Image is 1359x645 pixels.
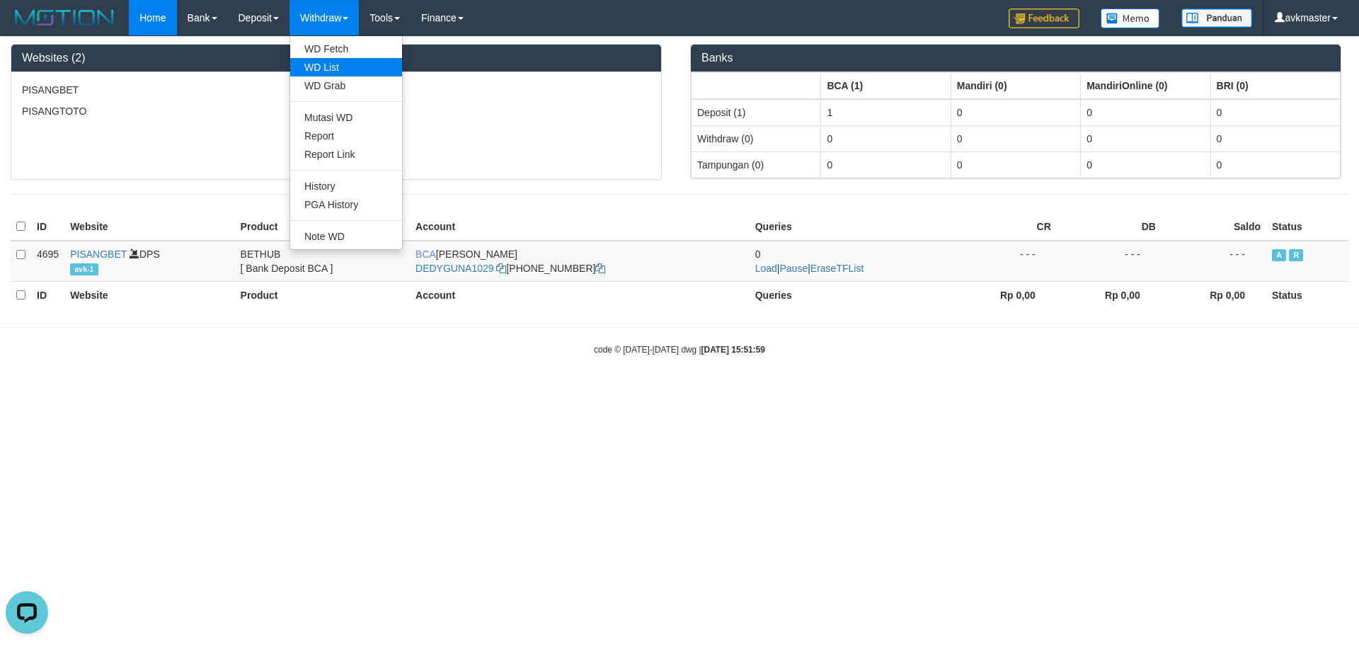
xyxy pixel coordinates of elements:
[1289,249,1303,261] span: Running
[594,345,765,355] small: code © [DATE]-[DATE] dwg |
[1057,213,1162,241] th: DB
[750,213,952,241] th: Queries
[821,152,951,178] td: 0
[31,213,64,241] th: ID
[70,249,127,260] a: PISANGBET
[1057,241,1162,282] td: - - -
[290,145,402,164] a: Report Link
[64,213,234,241] th: Website
[1181,8,1252,28] img: panduan.png
[1009,8,1079,28] img: Feedback.jpg
[951,125,1080,152] td: 0
[410,241,750,282] td: [PERSON_NAME] [PHONE_NUMBER]
[952,213,1057,241] th: CR
[810,263,864,274] a: EraseTFList
[31,241,64,282] td: 4695
[692,125,821,152] td: Withdraw (0)
[290,58,402,76] a: WD List
[1162,241,1266,282] td: - - -
[290,195,402,214] a: PGA History
[290,127,402,145] a: Report
[6,6,48,48] button: Open LiveChat chat widget
[290,177,402,195] a: History
[235,241,410,282] td: BETHUB [ Bank Deposit BCA ]
[1210,99,1340,126] td: 0
[779,263,808,274] a: Pause
[11,7,118,28] img: MOTION_logo.png
[755,249,761,260] span: 0
[1210,125,1340,152] td: 0
[821,125,951,152] td: 0
[290,76,402,95] a: WD Grab
[952,241,1057,282] td: - - -
[290,227,402,246] a: Note WD
[692,72,821,99] th: Group: activate to sort column ascending
[64,281,234,309] th: Website
[290,108,402,127] a: Mutasi WD
[1081,125,1210,152] td: 0
[31,281,64,309] th: ID
[22,104,650,118] p: PISANGTOTO
[951,72,1080,99] th: Group: activate to sort column ascending
[410,281,750,309] th: Account
[951,99,1080,126] td: 0
[1266,213,1348,241] th: Status
[415,263,494,274] a: DEDYGUNA1029
[692,99,821,126] td: Deposit (1)
[1272,249,1286,261] span: Active
[496,263,506,274] a: Copy DEDYGUNA1029 to clipboard
[1266,281,1348,309] th: Status
[1081,72,1210,99] th: Group: activate to sort column ascending
[1162,213,1266,241] th: Saldo
[22,52,650,64] h3: Websites (2)
[1081,152,1210,178] td: 0
[821,72,951,99] th: Group: activate to sort column ascending
[1210,152,1340,178] td: 0
[701,52,1330,64] h3: Banks
[410,213,750,241] th: Account
[755,249,864,274] span: | |
[1057,281,1162,309] th: Rp 0,00
[952,281,1057,309] th: Rp 0,00
[235,213,410,241] th: Product
[1210,72,1340,99] th: Group: activate to sort column ascending
[290,40,402,58] a: WD Fetch
[755,263,777,274] a: Load
[1162,281,1266,309] th: Rp 0,00
[1101,8,1160,28] img: Button%20Memo.svg
[70,263,98,275] span: avk-1
[692,152,821,178] td: Tampungan (0)
[415,249,436,260] span: BCA
[951,152,1080,178] td: 0
[595,263,605,274] a: Copy 7985845158 to clipboard
[235,281,410,309] th: Product
[750,281,952,309] th: Queries
[64,241,234,282] td: DPS
[821,99,951,126] td: 1
[22,83,650,97] p: PISANGBET
[701,345,765,355] strong: [DATE] 15:51:59
[1081,99,1210,126] td: 0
